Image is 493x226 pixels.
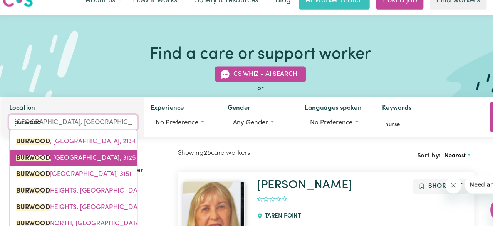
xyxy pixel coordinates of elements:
mark: BURWOOD [17,218,49,224]
span: , [GEOGRAPHIC_DATA], 2134 [17,141,129,147]
a: BURWOOD EAST, Victoria, 3151 [11,167,131,182]
button: Worker experience options [143,119,203,133]
mark: BURWOOD [17,156,49,162]
a: BURWOOD HEIGHTS, New South Wales, 2136 [11,182,131,198]
button: About us [77,3,122,19]
input: Enter a suburb [11,119,131,132]
input: Enter keywords, e.g. full name, interests [361,122,451,134]
span: No preference [148,123,188,129]
button: CS Whiz - AI Search [204,73,289,88]
span: Shortlist [404,182,436,189]
span: , [GEOGRAPHIC_DATA], 3125 [17,156,129,162]
button: How it works [122,3,180,19]
label: Location [11,108,35,119]
mark: BURWOOD [17,187,49,193]
a: Blog [256,3,280,20]
h1: Find a care or support worker [143,52,350,71]
a: [PERSON_NAME] [243,179,332,190]
button: Worker language preferences [288,119,348,133]
button: Worker gender preference [216,119,276,133]
mark: BURWOOD [17,171,49,177]
iframe: 來自公司的訊息 [438,175,487,192]
span: Any gender [221,123,254,129]
mark: BURWOOD [17,141,49,147]
iframe: 關閉訊息 [420,177,435,192]
span: Nearest [419,154,439,160]
div: TAREN POINT [243,203,289,224]
span: HEIGHTS, [GEOGRAPHIC_DATA], 2136 [17,187,154,193]
div: or [5,89,488,99]
a: Post a job [355,3,399,20]
a: Find workers [406,3,459,20]
label: Gender [216,108,237,119]
iframe: 開啟傳訊視窗按鈕 [462,195,487,220]
b: 25 [193,151,200,157]
a: BURWOOD, Victoria, 3125 [11,151,131,167]
a: AI Worker Match [283,3,349,20]
span: No preference [293,123,333,129]
span: Sort by: [393,154,416,160]
label: Languages spoken [288,108,341,119]
span: [GEOGRAPHIC_DATA], 3151 [17,171,125,177]
label: Keywords [361,108,388,119]
a: Careseekers logo [5,2,33,20]
button: Safety & resources [180,3,256,19]
div: add rating by typing an integer from 0 to 5 or pressing arrow keys [243,193,272,202]
h2: Showing care workers [169,151,308,158]
label: Experience [143,108,175,119]
a: BURWOOD, New South Wales, 2134 [11,136,131,151]
button: Search [461,106,484,135]
button: Add to shortlist [390,178,441,193]
a: BURWOOD HEIGHTS, Victoria, 3151 [11,198,131,213]
span: HEIGHTS, [GEOGRAPHIC_DATA], 3151 [17,202,153,208]
a: Login [462,3,488,20]
button: Sort search results [416,151,447,163]
mark: BURWOOD [17,202,49,208]
img: Careseekers logo [5,4,33,18]
span: NORTH, [GEOGRAPHIC_DATA], 2134 [17,218,150,224]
